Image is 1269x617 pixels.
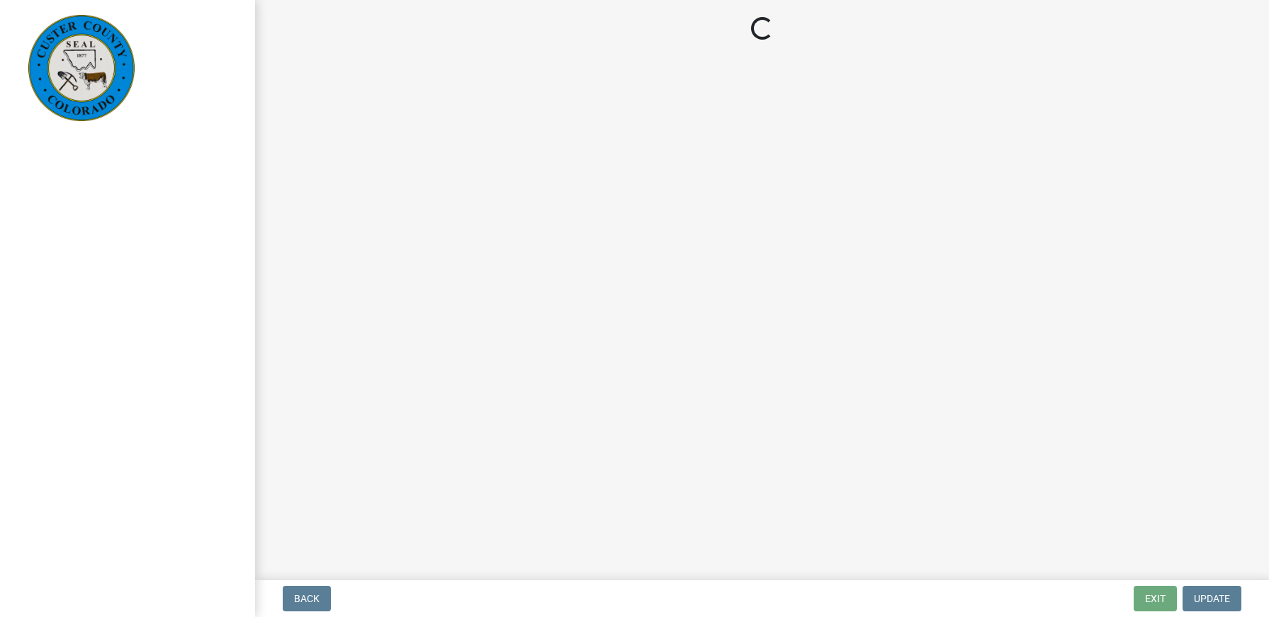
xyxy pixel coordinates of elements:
[1194,593,1230,604] span: Update
[1183,586,1241,611] button: Update
[294,593,320,604] span: Back
[28,15,135,121] img: Custer County, Colorado
[1134,586,1177,611] button: Exit
[283,586,331,611] button: Back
